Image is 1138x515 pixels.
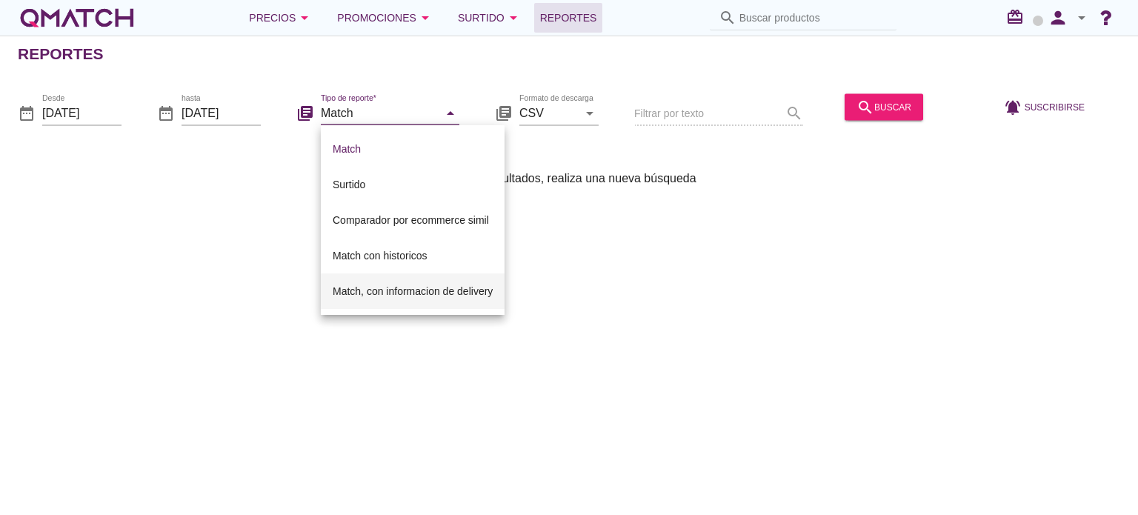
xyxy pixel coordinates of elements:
[1043,7,1073,28] i: person
[18,104,36,122] i: date_range
[992,93,1097,120] button: Suscribirse
[540,9,597,27] span: Reportes
[1025,100,1085,113] span: Suscribirse
[465,170,696,187] span: Sin resultados, realiza una nueva búsqueda
[505,9,522,27] i: arrow_drop_down
[333,140,493,158] div: Match
[249,9,313,27] div: Precios
[296,104,314,122] i: library_books
[458,9,522,27] div: Surtido
[333,176,493,193] div: Surtido
[325,3,446,33] button: Promociones
[1004,98,1025,116] i: notifications_active
[296,9,313,27] i: arrow_drop_down
[446,3,534,33] button: Surtido
[581,104,599,122] i: arrow_drop_down
[337,9,434,27] div: Promociones
[333,282,493,300] div: Match, con informacion de delivery
[333,247,493,265] div: Match con historicos
[333,211,493,229] div: Comparador por ecommerce simil
[416,9,434,27] i: arrow_drop_down
[856,98,874,116] i: search
[18,42,104,66] h2: Reportes
[1006,8,1030,26] i: redeem
[157,104,175,122] i: date_range
[18,3,136,33] a: white-qmatch-logo
[182,101,261,124] input: hasta
[719,9,736,27] i: search
[1073,9,1091,27] i: arrow_drop_down
[856,98,911,116] div: buscar
[237,3,325,33] button: Precios
[42,101,122,124] input: Desde
[845,93,923,120] button: buscar
[739,6,888,30] input: Buscar productos
[495,104,513,122] i: library_books
[534,3,603,33] a: Reportes
[442,104,459,122] i: arrow_drop_down
[519,101,578,124] input: Formato de descarga
[321,101,439,124] input: Tipo de reporte*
